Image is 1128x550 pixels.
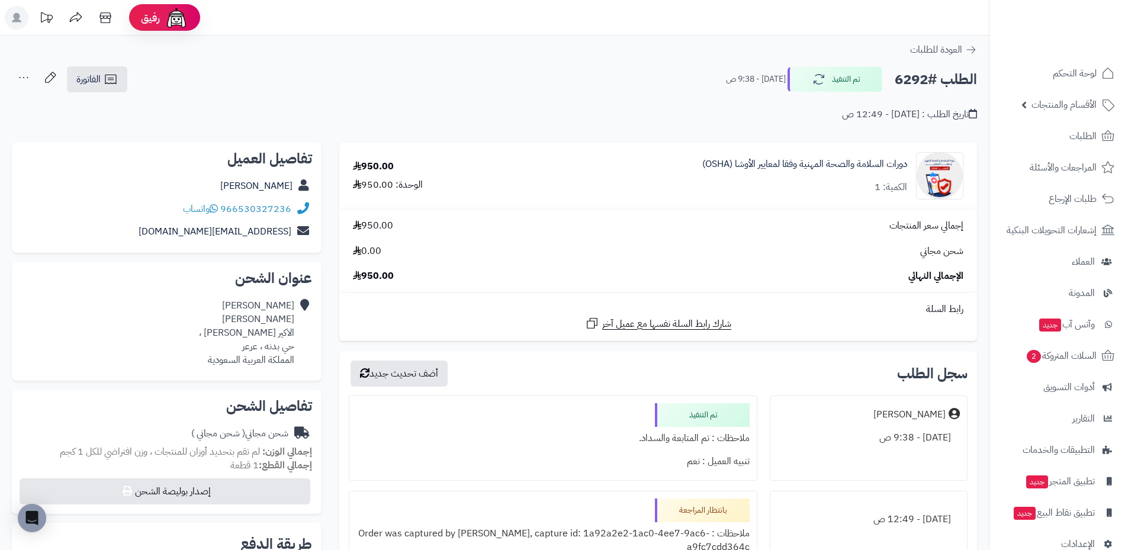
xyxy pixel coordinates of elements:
span: السلات المتروكة [1026,348,1097,364]
a: إشعارات التحويلات البنكية [997,216,1121,245]
div: [DATE] - 9:38 ص [777,426,960,449]
span: لم تقم بتحديد أوزان للمنتجات ، وزن افتراضي للكل 1 كجم [60,445,260,459]
span: 0.00 [353,245,381,258]
div: الكمية: 1 [875,181,907,194]
a: 966530327236 [220,202,291,216]
h2: الطلب #6292 [895,67,977,92]
span: جديد [1026,475,1048,488]
div: 950.00 [353,160,394,173]
a: طلبات الإرجاع [997,185,1121,213]
span: شحن مجاني [920,245,963,258]
a: دورات السلامة والصحة المهنية وفقا لمعايير الأوشا (OSHA) [702,157,907,171]
a: شارك رابط السلة نفسها مع عميل آخر [585,316,731,331]
a: تطبيق نقاط البيعجديد [997,498,1121,527]
a: السلات المتروكة2 [997,342,1121,370]
a: التطبيقات والخدمات [997,436,1121,464]
div: تنبيه العميل : نعم [356,450,749,473]
span: الإجمالي النهائي [908,269,963,283]
img: logo-2.png [1047,33,1117,58]
span: الفاتورة [76,72,101,86]
span: شارك رابط السلة نفسها مع عميل آخر [602,317,731,331]
a: العودة للطلبات [910,43,977,57]
div: ملاحظات : تم المتابعة والسداد. [356,427,749,450]
button: إصدار بوليصة الشحن [20,478,310,504]
a: الطلبات [997,122,1121,150]
h2: تفاصيل العميل [21,152,312,166]
a: العملاء [997,247,1121,276]
a: تحديثات المنصة [31,6,61,33]
div: شحن مجاني [191,427,288,440]
span: تطبيق نقاط البيع [1013,504,1095,521]
span: إشعارات التحويلات البنكية [1007,222,1097,239]
span: المراجعات والأسئلة [1030,159,1097,176]
button: أضف تحديث جديد [351,361,448,387]
span: وآتس آب [1038,316,1095,333]
a: لوحة التحكم [997,59,1121,88]
span: طلبات الإرجاع [1049,191,1097,207]
a: المدونة [997,279,1121,307]
div: الوحدة: 950.00 [353,178,423,192]
a: [PERSON_NAME] [220,179,293,193]
span: جديد [1039,319,1061,332]
strong: إجمالي الوزن: [262,445,312,459]
h2: عنوان الشحن [21,271,312,285]
a: التقارير [997,404,1121,433]
a: تطبيق المتجرجديد [997,467,1121,496]
a: المراجعات والأسئلة [997,153,1121,182]
span: إجمالي سعر المنتجات [889,219,963,233]
span: العملاء [1072,253,1095,270]
small: [DATE] - 9:38 ص [726,73,786,85]
span: التقارير [1072,410,1095,427]
div: بانتظار المراجعة [655,498,750,522]
small: 1 قطعة [230,458,312,472]
span: الطلبات [1069,128,1097,144]
h2: تفاصيل الشحن [21,399,312,413]
div: Open Intercom Messenger [18,504,46,532]
span: التطبيقات والخدمات [1023,442,1095,458]
span: العودة للطلبات [910,43,962,57]
div: تم التنفيذ [655,403,750,427]
div: رابط السلة [344,303,972,316]
span: المدونة [1069,285,1095,301]
a: [EMAIL_ADDRESS][DOMAIN_NAME] [139,224,291,239]
span: لوحة التحكم [1053,65,1097,82]
div: [PERSON_NAME] [873,408,946,422]
button: تم التنفيذ [788,67,882,92]
span: جديد [1014,507,1036,520]
div: [PERSON_NAME] [PERSON_NAME] الاكير [PERSON_NAME] ، حي بدنه ، عرعر المملكة العربية السعودية [199,299,294,366]
span: رفيق [141,11,160,25]
strong: إجمالي القطع: [259,458,312,472]
span: 2 [1027,350,1041,363]
a: أدوات التسويق [997,373,1121,401]
div: [DATE] - 12:49 ص [777,508,960,531]
h3: سجل الطلب [897,366,968,381]
span: أدوات التسويق [1043,379,1095,395]
a: الفاتورة [67,66,127,92]
a: وآتس آبجديد [997,310,1121,339]
img: ai-face.png [165,6,188,30]
img: 1752420691-%D8%A7%D9%84%D8%B3%D9%84%D8%A7%D9%85%D8%A9%20%D9%88%20%D8%A7%D9%84%D8%B5%D8%AD%D8%A9%2... [917,152,963,200]
div: تاريخ الطلب : [DATE] - 12:49 ص [842,108,977,121]
span: تطبيق المتجر [1025,473,1095,490]
span: 950.00 [353,219,393,233]
span: ( شحن مجاني ) [191,426,245,440]
a: واتساب [183,202,218,216]
span: الأقسام والمنتجات [1031,97,1097,113]
span: 950.00 [353,269,394,283]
